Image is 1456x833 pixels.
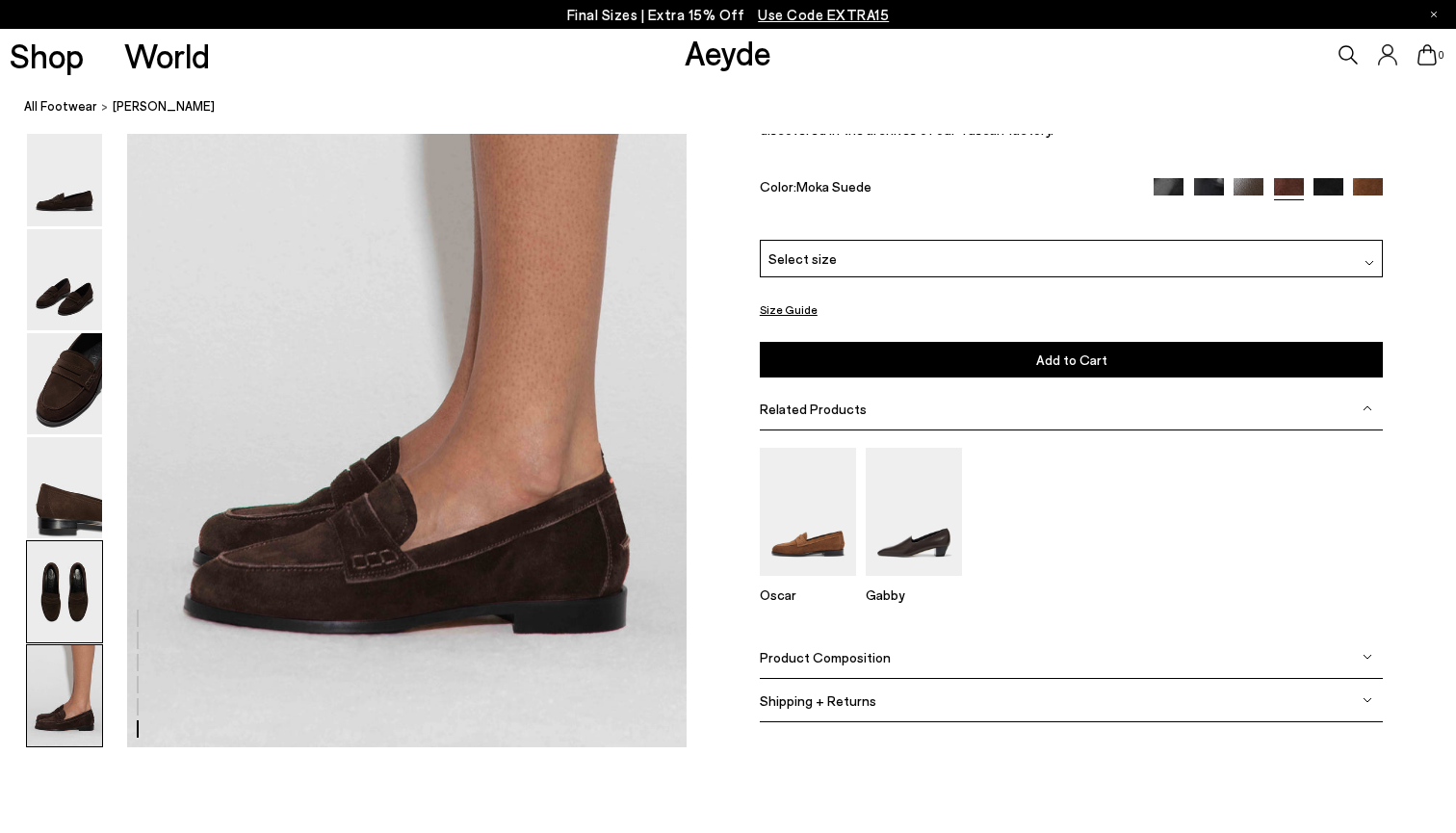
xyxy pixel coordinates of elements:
[1437,50,1446,61] span: 0
[1363,652,1372,662] img: svg%3E
[27,645,102,746] img: Oscar Suede Loafers - Image 6
[760,298,818,322] button: Size Guide
[1363,403,1372,413] img: svg%3E
[760,648,891,664] span: Product Composition
[27,125,102,226] img: Oscar Suede Loafers - Image 1
[124,39,210,72] a: World
[24,81,1456,134] nav: breadcrumb
[10,39,84,72] a: Shop
[685,32,771,72] a: Aeyde
[1417,44,1437,65] a: 0
[866,448,962,576] img: Gabby Almond-Toe Loafers
[760,691,876,708] span: Shipping + Returns
[760,177,1134,199] div: Color:
[760,562,856,603] a: Oscar Suede Loafers Oscar
[27,541,102,642] img: Oscar Suede Loafers - Image 5
[27,333,102,434] img: Oscar Suede Loafers - Image 3
[27,229,102,330] img: Oscar Suede Loafers - Image 2
[768,248,837,269] span: Select size
[760,401,867,417] span: Related Products
[24,96,97,117] a: All Footwear
[567,3,890,27] p: Final Sizes | Extra 15% Off
[27,437,102,538] img: Oscar Suede Loafers - Image 4
[760,586,856,603] p: Oscar
[1036,351,1107,368] span: Add to Cart
[758,6,889,23] span: Navigate to /collections/ss25-final-sizes
[1365,257,1374,267] img: svg%3E
[760,342,1384,377] button: Add to Cart
[113,96,215,117] span: [PERSON_NAME]
[866,562,962,603] a: Gabby Almond-Toe Loafers Gabby
[760,448,856,576] img: Oscar Suede Loafers
[796,177,871,194] span: Moka Suede
[866,586,962,603] p: Gabby
[1363,695,1372,705] img: svg%3E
